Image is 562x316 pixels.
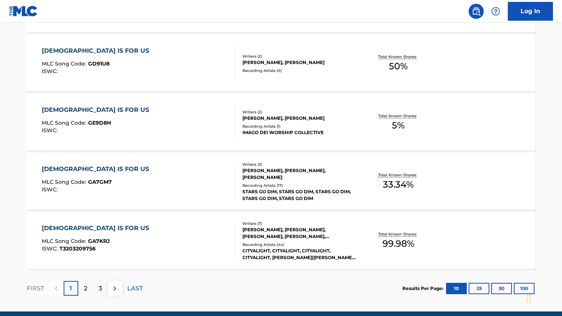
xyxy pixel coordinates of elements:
div: CITYALIGHT, CITYALIGHT, CITYALIGHT, CITYALIGHT, [PERSON_NAME]|[PERSON_NAME] [PERSON_NAME] [242,247,356,261]
div: [PERSON_NAME], [PERSON_NAME], [PERSON_NAME], [PERSON_NAME], [PERSON_NAME], [PERSON_NAME], [PERSON... [242,226,356,240]
div: IMAGO DEI WORSHIP COLLECTIVE [242,129,356,136]
div: Drag [527,287,531,310]
span: T3203209756 [59,245,96,252]
span: GA7GM7 [88,179,112,185]
div: Recording Artists ( 17 ) [242,183,356,188]
div: Writers ( 3 ) [242,162,356,167]
span: GE9D8H [88,119,111,126]
span: ISWC : [42,186,59,193]
a: [DEMOGRAPHIC_DATA] IS FOR USMLC Song Code:GA7GM7ISWC:Writers (3)[PERSON_NAME], [PERSON_NAME], [PE... [27,153,536,210]
a: [DEMOGRAPHIC_DATA] IS FOR USMLC Song Code:GE9D8HISWC:Writers (2)[PERSON_NAME], [PERSON_NAME]Recor... [27,94,536,151]
p: Total Known Shares: [378,231,419,237]
div: [DEMOGRAPHIC_DATA] IS FOR US [42,105,153,114]
div: Writers ( 2 ) [242,109,356,115]
span: MLC Song Code : [42,60,88,67]
span: 33.34 % [383,178,414,191]
button: 50 [491,283,512,294]
span: 50 % [389,60,408,73]
p: 1 [70,284,72,293]
span: MLC Song Code : [42,119,88,126]
span: ISWC : [42,127,59,134]
span: 5 % [392,119,405,132]
img: right [110,284,119,293]
button: 100 [514,283,535,294]
div: Writers ( 2 ) [242,53,356,59]
iframe: Chat Widget [524,280,562,316]
div: STARS GO DIM, STARS GO DIM, STARS GO DIM, STARS GO DIM, STARS GO DIM [242,188,356,202]
button: 25 [469,283,489,294]
div: Help [488,4,503,19]
span: MLC Song Code : [42,238,88,244]
div: Recording Artists ( 1 ) [242,124,356,129]
div: [PERSON_NAME], [PERSON_NAME], [PERSON_NAME] [242,167,356,181]
div: [PERSON_NAME], [PERSON_NAME] [242,59,356,66]
div: [DEMOGRAPHIC_DATA] IS FOR US [42,224,153,233]
span: GD91U8 [88,60,110,67]
img: help [491,7,500,16]
p: FIRST [27,284,44,293]
div: [DEMOGRAPHIC_DATA] IS FOR US [42,46,153,55]
div: Recording Artists ( 44 ) [242,242,356,247]
a: [DEMOGRAPHIC_DATA] IS FOR USMLC Song Code:GA7KRJISWC:T3203209756Writers (7)[PERSON_NAME], [PERSON... [27,212,536,269]
img: search [472,7,481,16]
div: [PERSON_NAME], [PERSON_NAME] [242,115,356,122]
p: Results Per Page: [402,285,445,292]
p: 2 [84,284,87,293]
a: Log In [508,2,553,21]
a: [DEMOGRAPHIC_DATA] IS FOR USMLC Song Code:GD91U8ISWC:Writers (2)[PERSON_NAME], [PERSON_NAME]Recor... [27,35,536,92]
a: Public Search [469,4,484,19]
p: 3 [99,284,102,293]
span: MLC Song Code : [42,179,88,185]
span: ISWC : [42,245,59,252]
span: GA7KRJ [88,238,110,244]
p: Total Known Shares: [378,54,419,60]
p: Total Known Shares: [378,113,419,119]
div: Writers ( 7 ) [242,221,356,226]
p: LAST [127,284,143,293]
p: Total Known Shares: [378,172,419,178]
img: MLC Logo [9,6,38,17]
span: ISWC : [42,68,59,75]
div: Recording Artists ( 0 ) [242,68,356,73]
button: 10 [446,283,467,294]
div: [DEMOGRAPHIC_DATA] IS FOR US [42,165,153,174]
span: 99.98 % [382,237,414,250]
